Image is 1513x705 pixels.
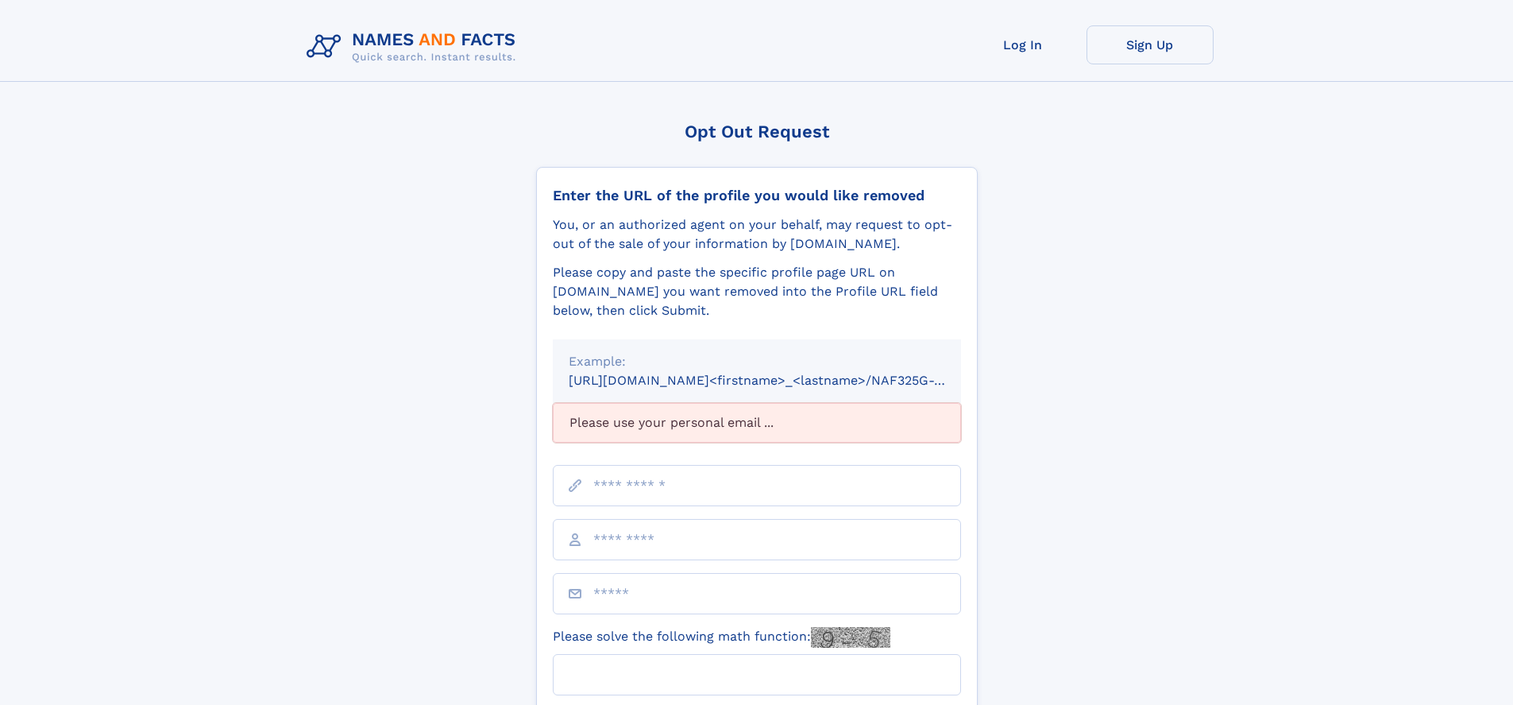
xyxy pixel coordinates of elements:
small: [URL][DOMAIN_NAME]<firstname>_<lastname>/NAF325G-xxxxxxxx [569,373,991,388]
div: Please copy and paste the specific profile page URL on [DOMAIN_NAME] you want removed into the Pr... [553,263,961,320]
img: Logo Names and Facts [300,25,529,68]
label: Please solve the following math function: [553,627,890,648]
div: Please use your personal email ... [553,403,961,443]
div: Opt Out Request [536,122,978,141]
a: Sign Up [1087,25,1214,64]
div: You, or an authorized agent on your behalf, may request to opt-out of the sale of your informatio... [553,215,961,254]
a: Log In [959,25,1087,64]
div: Example: [569,352,945,371]
div: Enter the URL of the profile you would like removed [553,187,961,204]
